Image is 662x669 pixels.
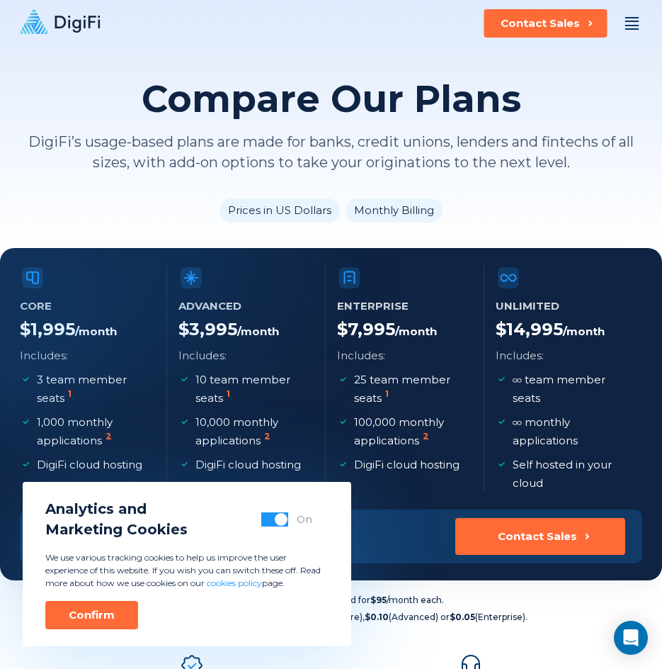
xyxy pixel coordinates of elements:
[496,347,544,365] p: Includes:
[105,431,112,442] sup: 2
[195,456,301,474] p: DigiFi cloud hosting
[614,621,648,655] div: Open Intercom Messenger
[423,431,429,442] sup: 2
[385,388,389,399] sup: 1
[354,456,460,474] p: DigiFi cloud hosting
[354,371,469,407] p: 25 team member seats
[513,456,628,493] p: Self hosted in your cloud
[337,347,385,365] p: Includes:
[496,319,605,341] h4: $ 14,995
[219,198,340,223] li: Prices in US Dollars
[513,371,628,407] p: team member seats
[346,198,443,223] li: Monthly Billing
[563,325,605,338] span: /Month
[501,16,580,30] div: Contact Sales
[498,529,577,544] div: Contact Sales
[195,371,311,407] p: 10 team member seats
[484,9,607,38] button: Contact Sales
[207,578,262,588] a: cookies policy
[337,296,409,316] h5: Enterprise
[513,413,628,450] p: monthly applications
[45,519,188,540] span: Marketing Cookies
[264,431,270,442] sup: 2
[37,456,142,474] p: DigiFi cloud hosting
[455,518,625,555] button: Contact Sales
[450,612,475,622] b: $0.05
[496,296,559,316] h5: Unlimited
[337,319,437,341] h4: $ 7,995
[20,132,642,173] p: DigiFi’s usage-based plans are made for banks, credit unions, lenders and fintechs of all sizes, ...
[395,325,437,338] span: /Month
[365,612,389,622] b: $0.10
[297,512,312,527] div: On
[354,413,469,450] p: 100,000 monthly applications
[45,499,188,519] span: Analytics and
[45,551,329,590] p: We use various tracking cookies to help us improve the user experience of this website. If you wi...
[68,388,72,399] sup: 1
[227,388,230,399] sup: 1
[69,608,115,622] div: Confirm
[195,413,311,450] p: 10,000 monthly applications
[37,413,152,450] p: 1,000 monthly applications
[370,595,387,605] b: $95
[142,78,521,120] h2: Compare Our Plans
[45,601,138,629] button: Confirm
